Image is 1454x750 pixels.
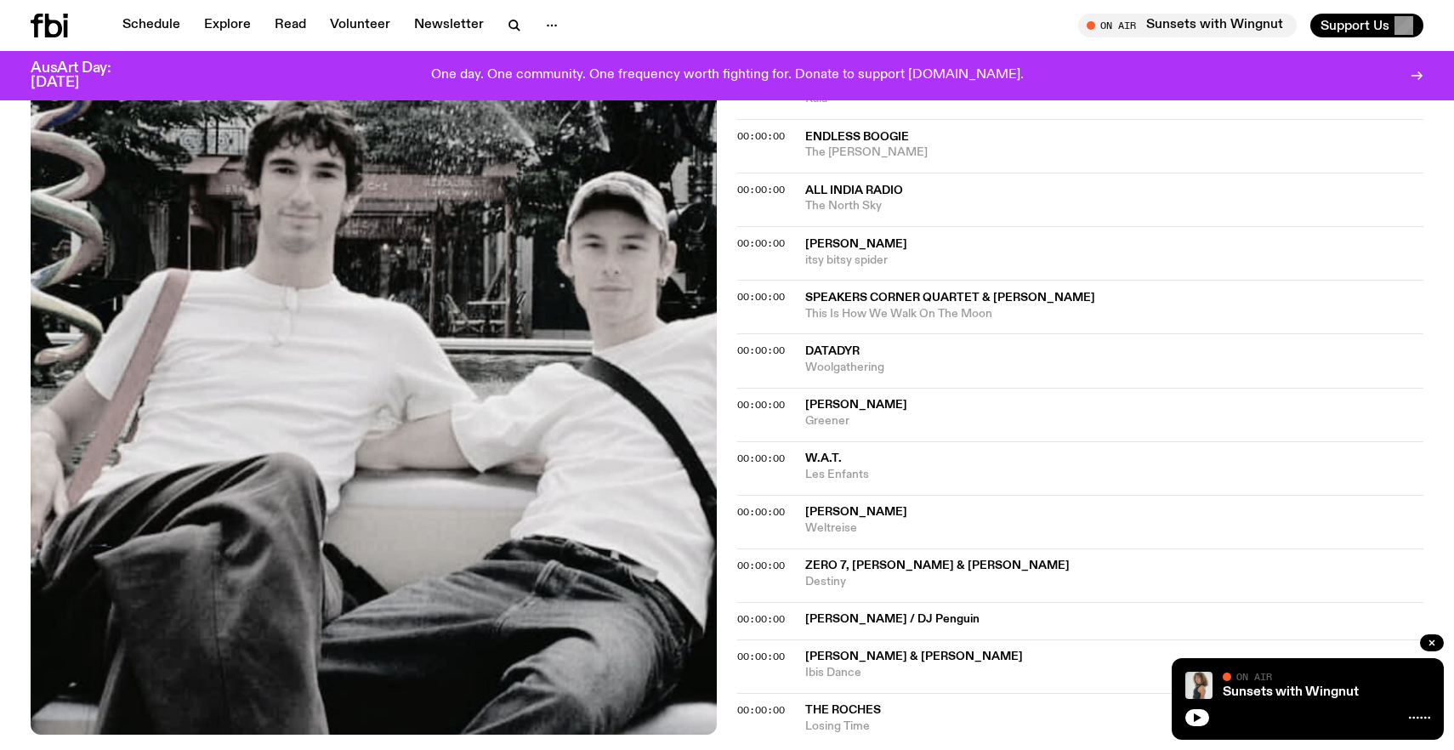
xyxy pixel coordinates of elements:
[737,454,785,463] button: 00:00:00
[805,145,1423,161] span: The [PERSON_NAME]
[737,452,785,465] span: 00:00:00
[737,652,785,662] button: 00:00:00
[737,344,785,357] span: 00:00:00
[805,306,1423,322] span: This Is How We Walk On The Moon
[737,398,785,412] span: 00:00:00
[737,293,785,302] button: 00:00:00
[737,505,785,519] span: 00:00:00
[805,238,907,250] span: [PERSON_NAME]
[737,239,785,248] button: 00:00:00
[805,704,881,716] span: The Roches
[737,615,785,624] button: 00:00:00
[1310,14,1423,37] button: Support Us
[805,185,903,196] span: All India Radio
[737,559,785,572] span: 00:00:00
[805,360,1423,376] span: Woolgathering
[805,399,907,411] span: [PERSON_NAME]
[404,14,494,37] a: Newsletter
[805,292,1095,304] span: Speakers Corner Quartet & [PERSON_NAME]
[31,61,139,90] h3: AusArt Day: [DATE]
[194,14,261,37] a: Explore
[1223,685,1359,699] a: Sunsets with Wingnut
[737,185,785,195] button: 00:00:00
[737,183,785,196] span: 00:00:00
[805,131,909,143] span: Endless Boogie
[264,14,316,37] a: Read
[805,574,1423,590] span: Destiny
[320,14,400,37] a: Volunteer
[737,612,785,626] span: 00:00:00
[805,413,1423,429] span: Greener
[431,68,1024,83] p: One day. One community. One frequency worth fighting for. Donate to support [DOMAIN_NAME].
[805,611,1413,628] span: [PERSON_NAME] / DJ Penguin
[805,560,1070,571] span: Zero 7, [PERSON_NAME] & [PERSON_NAME]
[1078,14,1297,37] button: On AirSunsets with Wingnut
[112,14,190,37] a: Schedule
[737,508,785,517] button: 00:00:00
[805,506,907,518] span: [PERSON_NAME]
[805,520,1423,537] span: Weltreise
[737,650,785,663] span: 00:00:00
[805,253,1423,269] span: itsy bitsy spider
[805,719,1423,735] span: Losing Time
[805,467,1423,483] span: Les Enfants
[737,401,785,410] button: 00:00:00
[805,665,1423,681] span: Ibis Dance
[737,706,785,715] button: 00:00:00
[737,129,785,143] span: 00:00:00
[1185,672,1213,699] img: Tangela looks past her left shoulder into the camera with an inquisitive look. She is wearing a s...
[737,290,785,304] span: 00:00:00
[805,198,1423,214] span: The North Sky
[737,236,785,250] span: 00:00:00
[737,346,785,355] button: 00:00:00
[737,132,785,141] button: 00:00:00
[805,345,860,357] span: Datadyr
[805,651,1023,662] span: [PERSON_NAME] & [PERSON_NAME]
[805,452,842,464] span: W.A.T.
[737,561,785,571] button: 00:00:00
[1321,18,1389,33] span: Support Us
[737,703,785,717] span: 00:00:00
[1236,671,1272,682] span: On Air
